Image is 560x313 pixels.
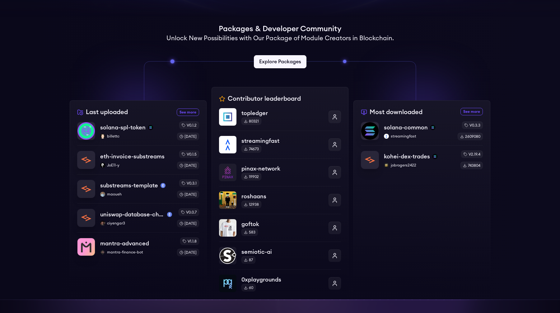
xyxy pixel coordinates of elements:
div: [DATE] [177,220,199,227]
div: 19902 [241,173,261,181]
div: 60 [241,284,256,291]
img: solana [432,154,437,159]
a: 0xplaygrounds0xplaygrounds60 [219,269,341,292]
img: mantra-advanced [77,238,95,256]
div: v0.3.1 [179,180,199,187]
p: mantra-finance-bot [100,250,172,255]
img: solana [148,125,153,130]
p: maoueh [100,192,172,197]
div: 743804 [460,162,483,169]
a: streamingfaststreamingfast74673 [219,131,341,158]
a: mantra-advancedmantra-advancedmantra-finance-botmantra-finance-botv1.1.8[DATE] [77,232,199,256]
img: mainnet [161,183,166,188]
p: pinax-network [241,164,324,173]
a: roshaansroshaans12938 [219,186,341,214]
p: goftok [241,220,324,229]
a: kohei-dex-tradeskohei-dex-tradessolanajobrogers2422jobrogers2422v2.19.4743804 [361,145,483,169]
div: [DATE] [177,191,199,198]
a: goftokgoftok583 [219,214,341,242]
div: [DATE] [177,162,199,169]
p: substreams-template [100,181,158,190]
a: uniswap-database-changes-mainnetuniswap-database-changes-mainnetmainnetciyengar3ciyengar3v0.0.7[D... [77,203,199,232]
p: topledger [241,109,324,118]
img: solana-spl-token [77,122,95,140]
img: roshaans [219,191,236,209]
img: pinax-network [219,164,236,181]
p: solana-common [384,123,428,132]
p: eth-invoice-substreams [100,152,165,161]
a: Explore Packages [254,55,306,68]
img: streamingfast [384,134,389,139]
div: v0.1.5 [179,151,199,158]
a: solana-spl-tokensolana-spl-tokensolanabillettcbillettcv0.1.2[DATE] [77,122,199,145]
img: semiotic-ai [219,247,236,264]
p: uniswap-database-changes-mainnet [100,210,165,219]
p: streamingfast [241,137,324,145]
img: uniswap-database-changes-mainnet [77,209,95,227]
p: jobrogers2422 [384,163,455,168]
img: goftok [219,219,236,237]
p: billettc [100,134,172,139]
div: v0.3.3 [462,122,483,129]
img: mantra-finance-bot [100,250,105,255]
div: 87 [241,256,255,264]
a: topledgertopledger80321 [219,108,341,131]
a: See more recently uploaded packages [177,108,199,116]
div: v0.0.7 [179,209,199,216]
div: 80321 [241,118,261,125]
a: See more most downloaded packages [460,108,483,115]
a: solana-commonsolana-commonsolanastreamingfaststreamingfastv0.3.32609080 [361,122,483,145]
div: 2609080 [458,133,483,140]
img: billettc [100,134,105,139]
div: 74673 [241,145,261,153]
p: 0xplaygrounds [241,275,324,284]
div: v0.1.2 [179,122,199,129]
p: kohei-dex-trades [384,152,430,161]
img: JoE11-y [100,163,105,168]
a: semiotic-aisemiotic-ai87 [219,242,341,269]
div: 583 [241,229,258,236]
img: topledger [219,108,236,126]
img: solana-common [361,122,379,140]
div: [DATE] [177,133,199,140]
div: [DATE] [177,249,199,256]
img: streamingfast [219,136,236,153]
a: eth-invoice-substreamseth-invoice-substreamsJoE11-yJoE11-yv0.1.5[DATE] [77,145,199,174]
img: solana [430,125,435,130]
img: 0xplaygrounds [219,275,236,292]
img: maoueh [100,192,105,197]
div: v2.19.4 [461,151,483,158]
div: v1.1.8 [180,238,199,245]
p: solana-spl-token [100,123,146,132]
p: semiotic-ai [241,248,324,256]
img: eth-invoice-substreams [77,151,95,169]
img: ciyengar3 [100,221,105,226]
a: substreams-templatesubstreams-templatemainnetmaouehmaouehv0.3.1[DATE] [77,174,199,203]
p: roshaans [241,192,324,201]
a: pinax-networkpinax-network19902 [219,158,341,186]
h2: Unlock New Possibilities with Our Package of Module Creators in Blockchain. [166,34,394,43]
p: streamingfast [384,134,453,139]
div: 12938 [241,201,261,208]
img: substreams-template [77,180,95,198]
p: mantra-advanced [100,239,149,248]
p: ciyengar3 [100,221,172,226]
h1: Packages & Developer Community [219,24,341,34]
img: kohei-dex-trades [361,151,379,169]
img: jobrogers2422 [384,163,389,168]
p: JoE11-y [100,163,172,168]
img: mainnet [167,212,172,217]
